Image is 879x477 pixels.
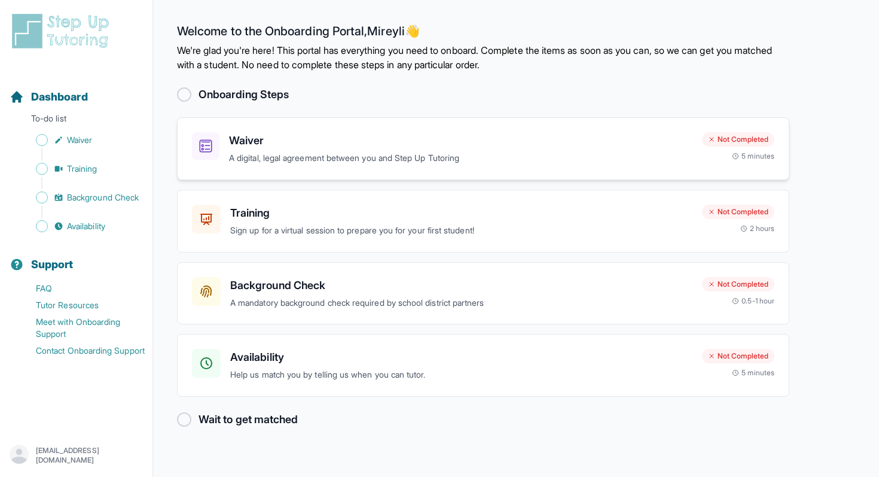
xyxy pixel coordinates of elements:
[702,277,774,291] div: Not Completed
[230,224,692,238] p: Sign up for a virtual session to prepare you for your first student!
[5,113,148,129] p: To-do list
[229,151,692,165] p: A digital, legal agreement between you and Step Up Tutoring
[10,445,143,466] button: [EMAIL_ADDRESS][DOMAIN_NAME]
[230,277,692,294] h3: Background Check
[230,368,692,382] p: Help us match you by telling us when you can tutor.
[230,349,692,366] h3: Availability
[732,151,774,161] div: 5 minutes
[177,262,789,325] a: Background CheckA mandatory background check required by school district partnersNot Completed0.5...
[10,189,152,206] a: Background Check
[177,117,789,180] a: WaiverA digital, legal agreement between you and Step Up TutoringNot Completed5 minutes
[31,89,88,105] span: Dashboard
[177,43,789,72] p: We're glad you're here! This portal has everything you need to onboard. Complete the items as soo...
[229,132,692,149] h3: Waiver
[67,220,105,232] span: Availability
[177,334,789,397] a: AvailabilityHelp us match you by telling us when you can tutor.Not Completed5 minutes
[732,368,774,378] div: 5 minutes
[10,280,152,297] a: FAQ
[230,205,692,221] h3: Training
[10,12,116,50] img: logo
[702,205,774,219] div: Not Completed
[702,132,774,147] div: Not Completed
[67,134,92,146] span: Waiver
[177,24,789,43] h2: Welcome to the Onboarding Portal, Mireyli 👋
[31,256,74,273] span: Support
[10,297,152,314] a: Tutor Resources
[10,342,152,359] a: Contact Onboarding Support
[10,160,152,177] a: Training
[10,314,152,342] a: Meet with Onboarding Support
[199,411,298,428] h2: Wait to get matched
[199,86,289,103] h2: Onboarding Steps
[732,296,774,306] div: 0.5-1 hour
[67,163,97,175] span: Training
[36,446,143,465] p: [EMAIL_ADDRESS][DOMAIN_NAME]
[5,69,148,110] button: Dashboard
[5,237,148,278] button: Support
[230,296,692,310] p: A mandatory background check required by school district partners
[10,132,152,148] a: Waiver
[740,224,775,233] div: 2 hours
[10,218,152,235] a: Availability
[177,190,789,253] a: TrainingSign up for a virtual session to prepare you for your first student!Not Completed2 hours
[67,192,139,203] span: Background Check
[702,349,774,363] div: Not Completed
[10,89,88,105] a: Dashboard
